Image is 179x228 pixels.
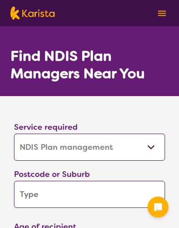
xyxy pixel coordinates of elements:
img: menu [158,10,166,16]
label: Postcode or Suburb [14,169,90,180]
img: Karista logo [10,7,55,20]
input: Type [14,181,165,208]
h1: Find NDIS Plan Managers Near You [10,47,169,82]
label: Service required [14,122,78,132]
